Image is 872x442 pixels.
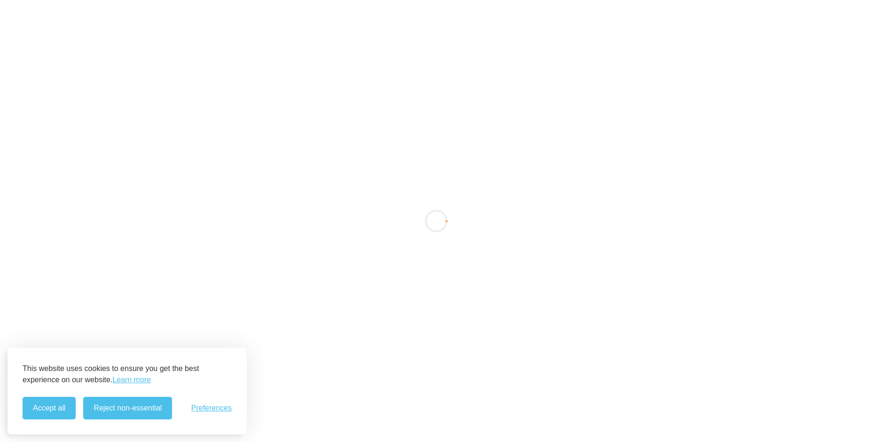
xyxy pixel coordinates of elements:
p: This website uses cookies to ensure you get the best experience on our website. [23,363,232,386]
button: Accept all cookies [23,397,76,419]
button: Reject non-essential [83,397,172,419]
a: Learn more [112,374,151,386]
span: Preferences [191,404,232,412]
button: Toggle preferences [191,404,232,412]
